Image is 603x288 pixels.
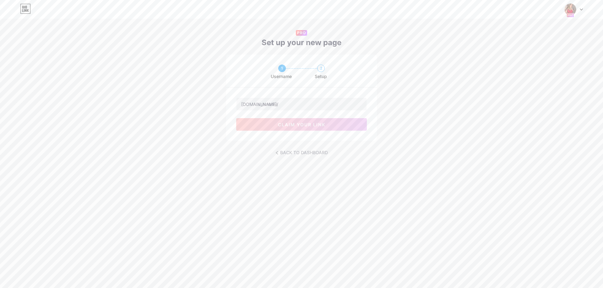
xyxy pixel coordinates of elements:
a: BACK TO DASHBOARD [275,148,328,157]
input: username [236,98,367,110]
div: 2 [317,65,325,72]
span: PRO [297,30,306,36]
span: claim your link [278,122,325,127]
span: Username [271,73,292,80]
div: [DOMAIN_NAME]/ [241,101,278,107]
div: 1 [278,65,286,72]
button: claim your link [236,118,367,131]
img: mariontabby [564,3,576,15]
span: Setup [315,73,327,80]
